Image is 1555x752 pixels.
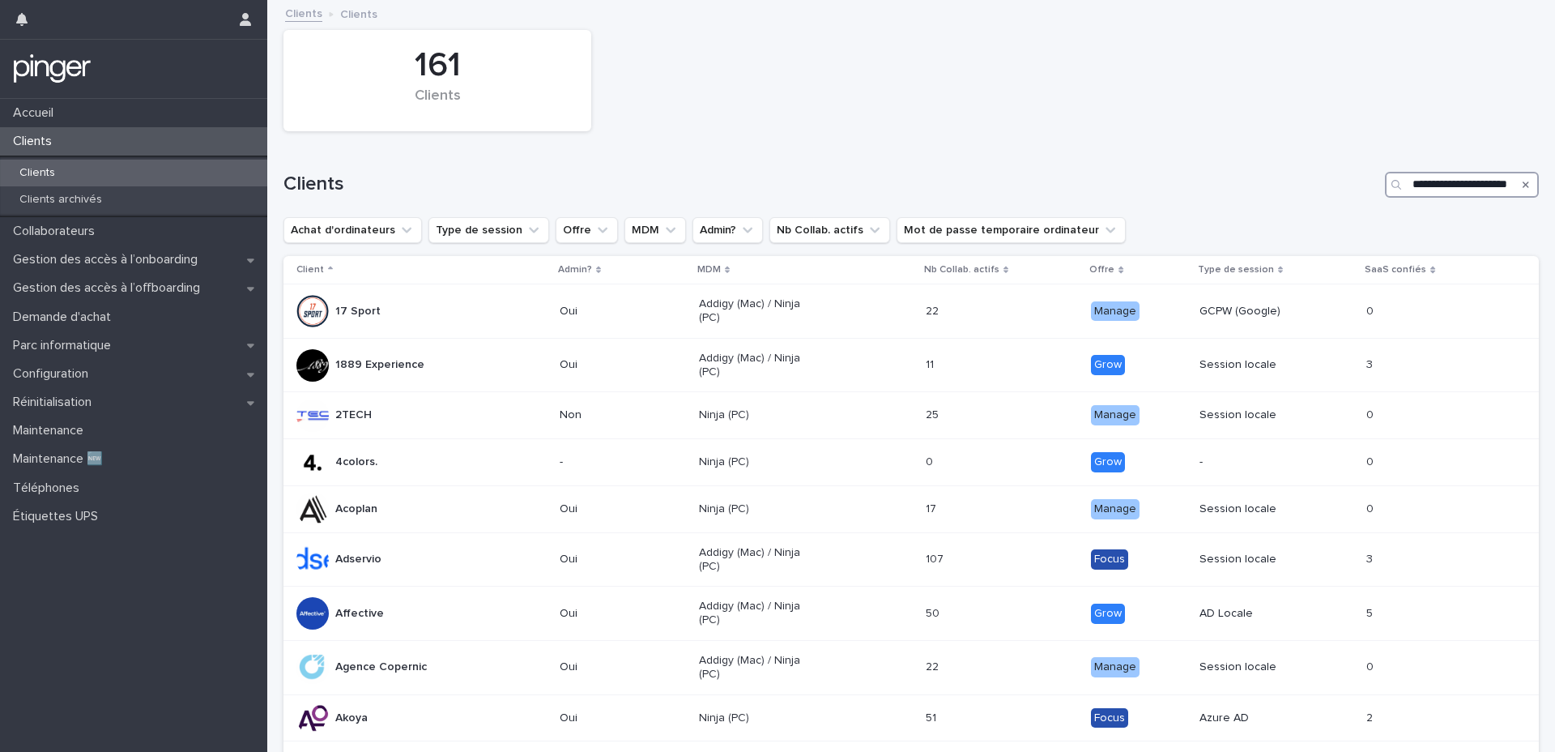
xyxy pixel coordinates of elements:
p: 11 [926,355,937,372]
p: Collaborateurs [6,224,108,239]
p: Accueil [6,105,66,121]
p: Clients [6,134,65,149]
p: Session locale [1199,660,1315,674]
p: Client [296,261,324,279]
p: Oui [560,607,675,621]
div: Manage [1091,657,1140,677]
p: Addigy (Mac) / Ninja (PC) [699,654,815,681]
button: MDM [624,217,686,243]
p: 1889 Experience [335,358,424,372]
tr: 4colors.-Ninja (PC)00 Grow-00 [283,439,1539,486]
div: Focus [1091,708,1128,728]
p: Agence Copernic [335,660,427,674]
p: Type de session [1198,261,1274,279]
p: Oui [560,553,675,566]
p: 17 Sport [335,305,381,318]
p: Non [560,408,675,422]
p: Oui [560,305,675,318]
p: - [1199,455,1315,469]
p: 2TECH [335,408,372,422]
input: Search [1385,172,1539,198]
p: Ninja (PC) [699,455,815,469]
tr: Agence CopernicOuiAddigy (Mac) / Ninja (PC)2222 ManageSession locale00 [283,640,1539,694]
p: 51 [926,708,939,725]
p: Oui [560,711,675,725]
div: Manage [1091,405,1140,425]
p: 25 [926,405,942,422]
p: Gestion des accès à l’offboarding [6,280,213,296]
a: Clients [285,3,322,22]
p: Affective [335,607,384,621]
div: Grow [1091,604,1125,624]
p: Session locale [1199,408,1315,422]
p: Téléphones [6,481,92,496]
button: Type de session [428,217,549,243]
p: Clients [6,166,68,180]
div: 161 [311,45,564,86]
p: Session locale [1199,502,1315,516]
p: Azure AD [1199,711,1315,725]
p: Parc informatique [6,338,124,353]
tr: AdservioOuiAddigy (Mac) / Ninja (PC)107107 FocusSession locale33 [283,532,1539,587]
p: Addigy (Mac) / Ninja (PC) [699,352,815,379]
div: Grow [1091,452,1125,472]
p: Addigy (Mac) / Ninja (PC) [699,600,815,627]
button: Offre [556,217,618,243]
p: Session locale [1199,553,1315,566]
div: Manage [1091,301,1140,322]
p: 3 [1366,549,1376,566]
div: Focus [1091,549,1128,570]
p: 0 [1366,405,1377,422]
img: mTgBEunGTSyRkCgitkcU [13,53,92,85]
p: Réinitialisation [6,395,104,410]
p: Adservio [335,553,381,566]
p: Configuration [6,366,101,382]
p: MDM [697,261,721,279]
p: 0 [926,452,936,469]
p: 0 [1366,452,1377,469]
p: Maintenance [6,423,96,438]
p: 22 [926,301,942,318]
p: 0 [1366,657,1377,674]
p: 22 [926,657,942,674]
p: Akoya [335,711,368,725]
p: Clients archivés [6,193,115,207]
p: Admin? [558,261,592,279]
p: Oui [560,358,675,372]
div: Grow [1091,355,1125,375]
p: Offre [1089,261,1114,279]
p: SaaS confiés [1365,261,1426,279]
p: 50 [926,604,943,621]
p: 0 [1366,301,1377,318]
p: 107 [926,549,947,566]
tr: AkoyaOuiNinja (PC)5151 FocusAzure AD22 [283,694,1539,741]
p: Ninja (PC) [699,711,815,725]
button: Mot de passe temporaire ordinateur [897,217,1126,243]
p: Addigy (Mac) / Ninja (PC) [699,546,815,574]
tr: AffectiveOuiAddigy (Mac) / Ninja (PC)5050 GrowAD Locale55 [283,587,1539,641]
tr: AcoplanOuiNinja (PC)1717 ManageSession locale00 [283,485,1539,532]
p: 5 [1366,604,1376,621]
button: Achat d'ordinateurs [283,217,422,243]
p: Oui [560,660,675,674]
div: Manage [1091,499,1140,519]
p: AD Locale [1199,607,1315,621]
p: Addigy (Mac) / Ninja (PC) [699,297,815,325]
p: Demande d'achat [6,310,124,325]
p: - [560,455,675,469]
p: 17 [926,499,939,516]
button: Nb Collab. actifs [769,217,890,243]
p: Maintenance 🆕 [6,451,116,467]
div: Clients [311,88,564,122]
p: GCPW (Google) [1199,305,1315,318]
p: 2 [1366,708,1376,725]
p: 4colors. [335,455,377,469]
p: Ninja (PC) [699,408,815,422]
tr: 17 SportOuiAddigy (Mac) / Ninja (PC)2222 ManageGCPW (Google)00 [283,284,1539,339]
p: Session locale [1199,358,1315,372]
p: Clients [340,4,377,22]
p: Nb Collab. actifs [924,261,999,279]
button: Admin? [692,217,763,243]
p: Ninja (PC) [699,502,815,516]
